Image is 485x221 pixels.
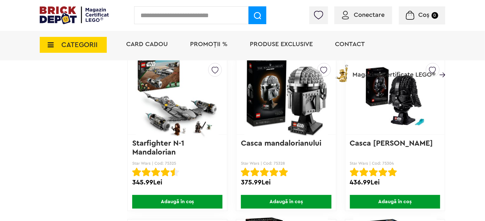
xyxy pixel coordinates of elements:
[419,12,430,18] span: Coș
[132,178,222,187] div: 345.99Lei
[250,168,259,176] img: Evaluare cu stele
[279,168,288,176] img: Evaluare cu stele
[350,140,433,147] a: Casca [PERSON_NAME]
[236,195,336,209] a: Adaugă în coș
[345,195,445,209] a: Adaugă în coș
[379,168,387,176] img: Evaluare cu stele
[350,168,359,176] img: Evaluare cu stele
[354,12,385,18] span: Conectare
[369,168,378,176] img: Evaluare cu stele
[435,63,445,70] a: Magazine Certificate LEGO®
[388,168,397,176] img: Evaluare cu stele
[61,41,98,48] span: CATEGORII
[126,41,168,47] a: Card Cadou
[142,168,151,176] img: Evaluare cu stele
[244,52,328,141] img: Casca mandalorianului
[241,195,331,209] span: Adaugă în coș
[359,168,368,176] img: Evaluare cu stele
[260,168,269,176] img: Evaluare cu stele
[250,41,313,47] a: Produse exclusive
[170,168,179,176] img: Evaluare cu stele
[241,161,331,166] p: Star Wars | Cod: 75328
[270,168,278,176] img: Evaluare cu stele
[350,161,440,166] p: Star Wars | Cod: 75304
[132,168,141,176] img: Evaluare cu stele
[350,195,440,209] span: Adaugă în coș
[353,64,437,128] img: Casca Darth Vader
[161,168,170,176] img: Evaluare cu stele
[151,168,160,176] img: Evaluare cu stele
[136,52,219,141] img: Starfighter N-1 Mandalorian
[352,63,435,78] span: Magazine Certificate LEGO®
[128,195,227,209] a: Adaugă în coș
[132,161,222,166] p: Star Wars | Cod: 75325
[241,140,321,147] a: Casca mandalorianului
[335,41,365,47] a: Contact
[241,168,250,176] img: Evaluare cu stele
[241,178,331,187] div: 375.99Lei
[342,12,385,18] a: Conectare
[432,12,438,19] small: 0
[132,140,187,156] a: Starfighter N-1 Mandalorian
[350,178,440,187] div: 436.99Lei
[190,41,228,47] a: PROMOȚII %
[132,195,222,209] span: Adaugă în coș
